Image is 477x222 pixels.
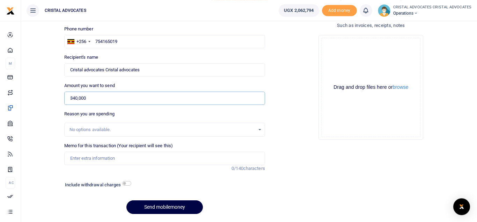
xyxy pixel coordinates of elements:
[392,85,408,89] button: browse
[64,110,115,117] label: Reason you are spending
[64,35,265,48] input: Enter phone number
[322,5,357,16] li: Toup your wallet
[378,4,472,17] a: profile-user CRISTAL ADVOCATES CRISTAL ADVOCATES Operations
[322,7,357,13] a: Add money
[318,35,423,140] div: File Uploader
[322,5,357,16] span: Add money
[64,82,115,89] label: Amount you want to send
[64,63,265,77] input: MTN & Airtel numbers are validated
[76,38,86,45] div: +256
[65,182,128,188] h6: Include withdrawal charges
[64,152,265,165] input: Enter extra information
[232,166,243,171] span: 0/140
[126,200,203,214] button: Send mobilemoney
[64,92,265,105] input: UGX
[279,4,319,17] a: UGX 2,062,794
[271,22,471,29] h4: Such as invoices, receipts, notes
[243,166,265,171] span: characters
[284,7,314,14] span: UGX 2,062,794
[378,4,390,17] img: profile-user
[65,35,93,48] div: Uganda: +256
[6,8,15,13] a: logo-small logo-large logo-large
[393,10,472,16] span: Operations
[6,177,15,188] li: Ac
[64,54,98,61] label: Recipient's name
[393,5,472,10] small: CRISTAL ADVOCATES CRISTAL ADVOCATES
[6,7,15,15] img: logo-small
[276,4,322,17] li: Wallet ballance
[322,84,420,91] div: Drag and drop files here or
[453,198,470,215] div: Open Intercom Messenger
[64,142,173,149] label: Memo for this transaction (Your recipient will see this)
[42,7,89,14] span: CRISTAL ADVOCATES
[69,126,255,133] div: No options available.
[64,26,93,33] label: Phone number
[6,58,15,69] li: M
